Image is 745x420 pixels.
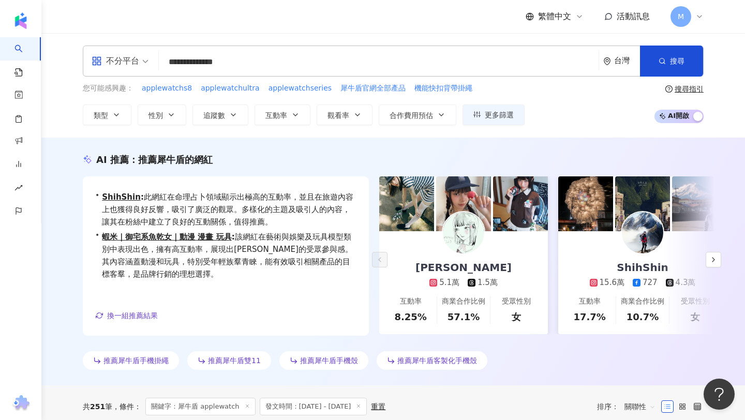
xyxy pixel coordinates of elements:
span: 關鍵字：犀牛盾 applewatch [145,398,255,415]
div: 1.5萬 [478,277,498,288]
div: 727 [643,277,658,288]
div: 17.7% [573,310,605,323]
div: • [95,231,356,280]
span: 關聯性 [624,398,655,415]
button: 更多篩選 [463,104,525,125]
div: [PERSON_NAME] [405,260,522,275]
div: 互動率 [400,296,422,307]
span: 活動訊息 [617,11,650,21]
div: 共 筆 [83,402,112,411]
img: post-image [379,176,434,231]
span: 換一組推薦結果 [107,311,158,320]
span: M [678,11,684,22]
a: [PERSON_NAME]5.1萬1.5萬互動率8.25%商業合作比例57.1%受眾性別女 [379,231,548,334]
button: 合作費用預估 [379,104,456,125]
button: 類型 [83,104,131,125]
div: • [95,191,356,228]
div: 女 [691,310,700,323]
span: 推薦犀牛盾客製化手機殼 [397,356,477,365]
button: 互動率 [255,104,310,125]
div: 受眾性別 [502,296,531,307]
span: 推薦犀牛盾雙11 [208,356,261,365]
span: 互動率 [265,111,287,119]
img: KOL Avatar [443,212,484,253]
div: 57.1% [448,310,480,323]
div: 互動率 [579,296,601,307]
button: 換一組推薦結果 [95,308,158,323]
span: 發文時間：[DATE] - [DATE] [260,398,367,415]
span: 觀看率 [327,111,349,119]
span: 性別 [148,111,163,119]
span: 推薦犀牛盾手機掛繩 [103,356,169,365]
div: 受眾性別 [681,296,710,307]
img: post-image [558,176,613,231]
span: 251 [90,402,105,411]
span: environment [603,57,611,65]
button: 追蹤數 [192,104,248,125]
span: 更多篩選 [485,111,514,119]
button: applewatchultra [200,83,260,94]
span: applewatchs8 [142,83,192,94]
span: 此網紅在命理占卜領域顯示出極高的互動率，並且在旅遊內容上也獲得良好反響，吸引了廣泛的觀眾。多樣化的主題及吸引人的內容，讓其在粉絲中建立了良好的互動關係，值得推薦。 [102,191,356,228]
div: AI 推薦 ： [96,153,213,166]
div: 商業合作比例 [442,296,485,307]
div: 5.1萬 [439,277,459,288]
span: applewatchultra [201,83,260,94]
span: 繁體中文 [538,11,571,22]
a: ShihShin15.6萬7274.3萬互動率17.7%商業合作比例10.7%受眾性別女 [558,231,727,334]
img: logo icon [12,12,29,29]
img: post-image [493,176,548,231]
a: ShihShin [102,192,141,202]
a: 蝦米｜御宅系魚乾女｜動漫 漫畫 玩具 [102,232,231,242]
span: question-circle [665,85,673,93]
span: : [232,232,235,242]
img: KOL Avatar [622,212,663,253]
div: 台灣 [614,56,640,65]
span: 機能快扣背帶掛繩 [414,83,472,94]
span: 類型 [94,111,108,119]
img: post-image [615,176,670,231]
div: ShihShin [606,260,678,275]
img: post-image [436,176,491,231]
button: 觀看率 [317,104,373,125]
span: 推薦犀牛盾手機殼 [300,356,358,365]
button: 犀牛盾官網全部產品 [340,83,406,94]
span: rise [14,177,23,201]
span: appstore [92,56,102,66]
button: applewatchs8 [141,83,192,94]
div: 搜尋指引 [675,85,704,93]
span: 條件 ： [112,402,141,411]
img: chrome extension [11,395,31,412]
a: search [14,37,35,78]
iframe: Help Scout Beacon - Open [704,379,735,410]
div: 不分平台 [92,53,139,69]
span: 您可能感興趣： [83,83,133,94]
div: 女 [512,310,521,323]
div: 重置 [371,402,385,411]
div: 15.6萬 [600,277,624,288]
button: 性別 [138,104,186,125]
button: 搜尋 [640,46,703,77]
span: 推薦犀牛盾的網紅 [138,154,213,165]
span: 合作費用預估 [390,111,433,119]
div: 4.3萬 [676,277,696,288]
span: : [141,192,144,202]
button: applewatchseries [268,83,332,94]
div: 排序： [597,398,661,415]
button: 機能快扣背帶掛繩 [414,83,473,94]
div: 8.25% [394,310,426,323]
span: 該網紅在藝術與娛樂及玩具模型類別中表現出色，擁有高互動率，展現出[PERSON_NAME]的受眾參與感。其內容涵蓋動漫和玩具，特別受年輕族羣青睞，能有效吸引相關產品的目標客羣，是品牌行銷的理想選擇。 [102,231,356,280]
span: 追蹤數 [203,111,225,119]
span: 搜尋 [670,57,684,65]
img: post-image [672,176,727,231]
div: 商業合作比例 [621,296,664,307]
div: 10.7% [627,310,659,323]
